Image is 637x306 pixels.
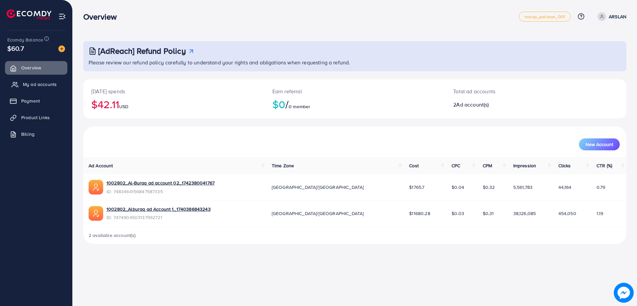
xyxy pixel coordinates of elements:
h2: $42.11 [91,98,256,111]
span: 38,126,085 [513,210,536,217]
a: ARSLAN [595,12,626,21]
p: Total ad accounts [453,87,573,95]
span: ID: 7483464156847587335 [106,188,215,195]
img: menu [58,13,66,20]
img: image [614,283,634,303]
a: metap_pakistan_001 [519,12,571,22]
span: metap_pakistan_001 [525,15,565,19]
span: $11680.28 [409,210,430,217]
img: logo [7,9,51,20]
span: $60.7 [7,43,24,53]
img: image [58,45,65,52]
span: Impression [513,162,536,169]
span: 5,561,783 [513,184,532,191]
span: 454,050 [558,210,576,217]
a: 1002802_Alburaq ad Account 1_1740386843243 [106,206,211,212]
button: New Account [579,138,620,150]
span: [GEOGRAPHIC_DATA]/[GEOGRAPHIC_DATA] [272,210,364,217]
span: Ad account(s) [456,101,489,108]
img: ic-ads-acc.e4c84228.svg [89,180,103,194]
img: ic-ads-acc.e4c84228.svg [89,206,103,221]
p: Earn referral [272,87,438,95]
span: 1.19 [597,210,603,217]
span: Billing [21,131,35,137]
span: Time Zone [272,162,294,169]
span: $1765.7 [409,184,424,191]
a: My ad accounts [5,78,67,91]
a: 1002802_Al-Buraq ad account 02_1742380041767 [106,180,215,186]
span: Payment [21,98,40,104]
h2: $0 [272,98,438,111]
span: USD [119,103,128,110]
h3: Overview [83,12,122,22]
span: Ecomdy Balance [7,37,43,43]
span: 0 member [289,103,310,110]
span: [GEOGRAPHIC_DATA]/[GEOGRAPHIC_DATA] [272,184,364,191]
span: $0.04 [452,184,464,191]
a: Overview [5,61,67,74]
h3: [AdReach] Refund Policy [98,46,186,56]
span: 44,164 [558,184,572,191]
span: $0.32 [483,184,495,191]
a: Billing [5,127,67,141]
span: ID: 7474904503137992721 [106,214,211,221]
p: Please review our refund policy carefully to understand your rights and obligations when requesti... [89,58,622,66]
span: / [285,97,289,112]
h2: 2 [453,102,573,108]
span: CTR (%) [597,162,612,169]
span: $0.03 [452,210,464,217]
span: New Account [586,142,613,147]
a: Payment [5,94,67,108]
span: 2 available account(s) [89,232,136,239]
span: Overview [21,64,41,71]
span: Clicks [558,162,571,169]
span: CPC [452,162,460,169]
span: Product Links [21,114,50,121]
span: 0.79 [597,184,605,191]
span: $0.31 [483,210,494,217]
p: ARSLAN [609,13,626,21]
span: Cost [409,162,419,169]
a: Product Links [5,111,67,124]
span: CPM [483,162,492,169]
span: Ad Account [89,162,113,169]
span: My ad accounts [23,81,57,88]
p: [DATE] spends [91,87,256,95]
